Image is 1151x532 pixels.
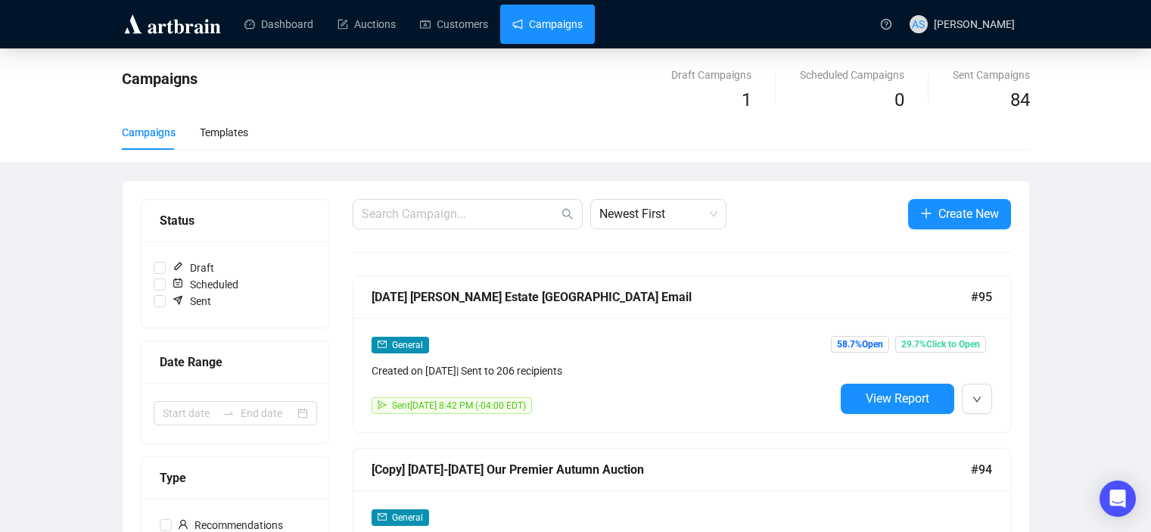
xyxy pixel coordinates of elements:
a: Customers [420,5,488,44]
div: [DATE] [PERSON_NAME] Estate [GEOGRAPHIC_DATA] Email [372,288,971,306]
input: Start date [163,405,216,422]
span: General [392,340,423,350]
div: Open Intercom Messenger [1100,481,1136,517]
span: mail [378,340,387,349]
span: AS [912,16,925,33]
span: swap-right [222,407,235,419]
span: plus [920,207,932,219]
span: 29.7% Click to Open [895,336,986,353]
img: logo [122,12,223,36]
div: Date Range [160,353,311,372]
div: [Copy] [DATE]-[DATE] Our Premier Autumn Auction [372,460,971,479]
div: Scheduled Campaigns [800,67,904,83]
span: Sent [DATE] 8:42 PM (-04:00 EDT) [392,400,526,411]
a: Auctions [338,5,396,44]
span: 58.7% Open [831,336,889,353]
span: Newest First [599,200,717,229]
span: [PERSON_NAME] [934,18,1015,30]
span: user [178,519,188,530]
input: End date [241,405,294,422]
span: 0 [894,89,904,110]
div: Sent Campaigns [953,67,1030,83]
span: Campaigns [122,70,198,88]
span: Sent [166,293,217,310]
input: Search Campaign... [362,205,558,223]
div: Campaigns [122,124,176,141]
span: question-circle [881,19,891,30]
div: Type [160,468,311,487]
span: Create New [938,204,999,223]
span: to [222,407,235,419]
a: [DATE] [PERSON_NAME] Estate [GEOGRAPHIC_DATA] Email#95mailGeneralCreated on [DATE]| Sent to 206 r... [353,275,1011,433]
span: 84 [1010,89,1030,110]
span: send [378,400,387,409]
span: #94 [971,460,992,479]
a: Dashboard [244,5,313,44]
span: General [392,512,423,523]
span: Draft [166,260,220,276]
div: Draft Campaigns [671,67,751,83]
div: Templates [200,124,248,141]
div: Status [160,211,311,230]
span: Scheduled [166,276,244,293]
a: Campaigns [512,5,583,44]
span: search [562,208,574,220]
span: 1 [742,89,751,110]
span: View Report [866,391,929,406]
div: Created on [DATE] | Sent to 206 recipients [372,362,835,379]
button: View Report [841,384,954,414]
span: mail [378,512,387,521]
button: Create New [908,199,1011,229]
span: down [972,395,981,404]
span: #95 [971,288,992,306]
